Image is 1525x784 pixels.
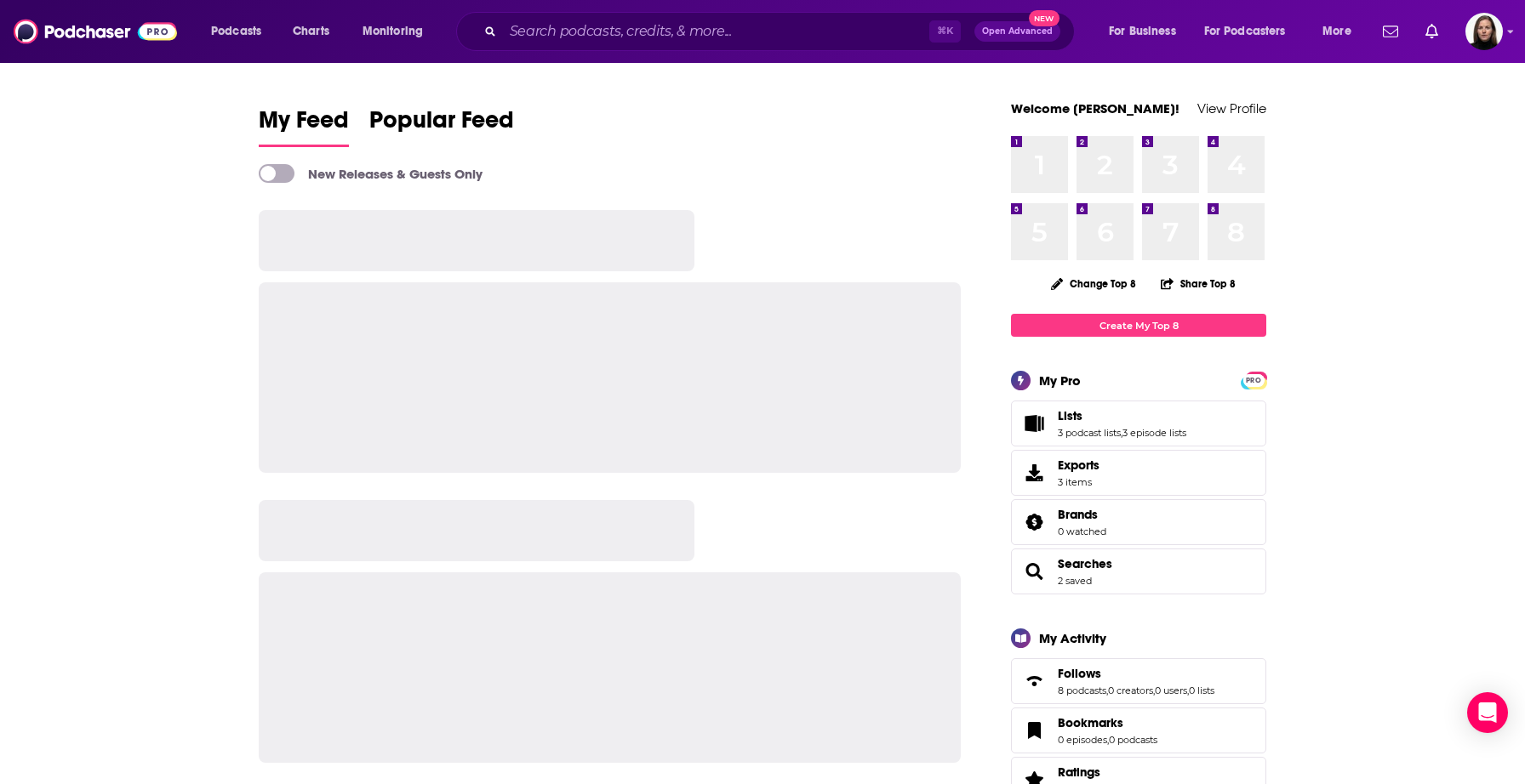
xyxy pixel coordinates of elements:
[1017,510,1051,534] a: Brands
[293,20,329,43] span: Charts
[974,21,1060,42] button: Open AdvancedNew
[1058,408,1082,423] span: Lists
[363,20,423,43] span: Monitoring
[1058,764,1157,780] a: Ratings
[1465,13,1503,50] button: Show profile menu
[1243,373,1264,386] a: PRO
[211,20,261,43] span: Podcasts
[1058,715,1123,730] span: Bookmarks
[1097,18,1197,45] button: open menu
[929,20,961,43] span: ⌘ K
[1197,100,1266,116] a: View Profile
[259,105,349,145] span: My Feed
[1011,314,1266,337] a: Create My Top 8
[282,18,340,45] a: Charts
[1153,685,1155,696] span: ,
[1107,734,1109,746] span: ,
[1017,669,1051,693] a: Follows
[259,164,483,183] a: New Releases & Guests Only
[1058,507,1106,522] a: Brands
[1011,401,1266,446] span: Lists
[1109,20,1176,43] span: For Business
[1322,20,1351,43] span: More
[1058,476,1099,488] span: 3 items
[259,105,349,147] a: My Feed
[1017,461,1051,485] span: Exports
[1193,18,1311,45] button: open menu
[1160,267,1237,300] button: Share Top 8
[982,27,1053,36] span: Open Advanced
[1011,707,1266,753] span: Bookmarks
[1058,457,1099,473] span: Exports
[1058,715,1157,730] a: Bookmarks
[1121,427,1122,439] span: ,
[1058,734,1107,746] a: 0 episodes
[1106,685,1108,696] span: ,
[1058,526,1106,537] a: 0 watched
[1058,764,1100,780] span: Ratings
[1029,10,1060,26] span: New
[1058,427,1121,439] a: 3 podcast lists
[1039,630,1106,646] div: My Activity
[1011,450,1266,496] a: Exports
[1058,666,1101,681] span: Follows
[14,15,177,48] img: Podchaser - Follow, Share and Rate Podcasts
[1058,666,1214,681] a: Follows
[1011,499,1266,545] span: Brands
[1011,548,1266,594] span: Searches
[1419,17,1445,46] a: Show notifications dropdown
[1058,685,1106,696] a: 8 podcasts
[1155,685,1187,696] a: 0 users
[1465,13,1503,50] span: Logged in as BevCat3
[1017,719,1051,742] a: Bookmarks
[1108,685,1153,696] a: 0 creators
[503,18,929,45] input: Search podcasts, credits, & more...
[1039,372,1081,389] div: My Pro
[369,105,514,145] span: Popular Feed
[1011,100,1179,116] a: Welcome [PERSON_NAME]!
[1011,658,1266,704] span: Follows
[1058,507,1098,522] span: Brands
[1189,685,1214,696] a: 0 lists
[472,12,1091,51] div: Search podcasts, credits, & more...
[1017,412,1051,435] a: Lists
[1311,18,1373,45] button: open menu
[369,105,514,147] a: Popular Feed
[1204,20,1286,43] span: For Podcasters
[1041,273,1146,294] button: Change Top 8
[1017,560,1051,583] a: Searches
[1122,427,1186,439] a: 3 episode lists
[351,18,445,45] button: open menu
[1058,408,1186,423] a: Lists
[1465,13,1503,50] img: User Profile
[1467,692,1508,733] div: Open Intercom Messenger
[1243,374,1264,387] span: PRO
[1109,734,1157,746] a: 0 podcasts
[1376,17,1405,46] a: Show notifications dropdown
[1187,685,1189,696] span: ,
[1058,556,1112,571] a: Searches
[1058,575,1092,587] a: 2 saved
[199,18,283,45] button: open menu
